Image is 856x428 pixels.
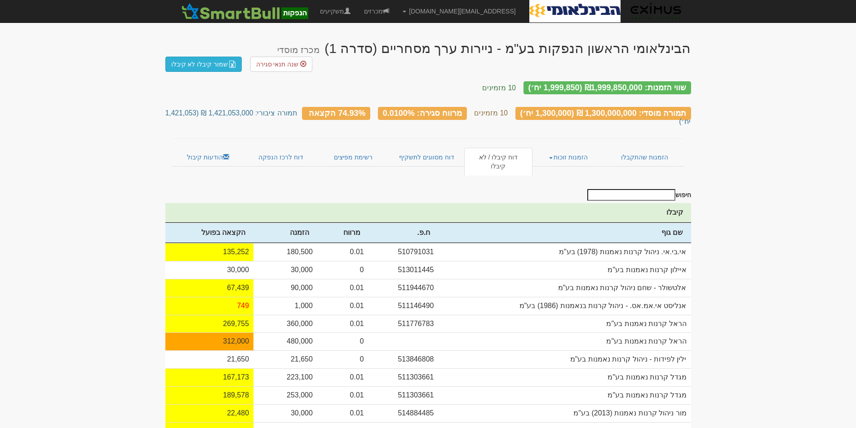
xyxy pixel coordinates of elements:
[438,315,691,333] td: הראל קרנות נאמנות בע"מ
[253,332,317,350] td: 480,000
[438,279,691,297] td: אלטשולר - שחם ניהול קרנות נאמנות בע"מ
[532,148,605,167] a: הזמנות זוכות
[317,386,368,404] td: 0.01
[253,223,317,243] th: הזמנה
[250,57,313,72] a: שנה תנאי סגירה
[438,386,691,404] td: מגדל קרנות נאמנות בע"מ
[172,148,244,167] a: הודעות קיבול
[389,148,464,167] a: דוח מסווגים לתשקיף
[368,368,439,386] td: 511303661
[165,223,254,243] th: הקצאה בפועל
[165,315,254,333] td: 269,755
[523,81,691,94] div: שווי הזמנות: ₪1,999,850,000 (1,999,850 יח׳)
[165,243,254,261] td: 135,252
[368,279,439,297] td: 511944670
[317,332,368,350] td: 0
[253,243,317,261] td: 180,500
[438,261,691,279] td: איילון קרנות נאמנות בע"מ
[317,148,389,167] a: רשימת מפיצים
[253,386,317,404] td: 253,000
[368,350,439,368] td: 513846808
[605,148,684,167] a: הזמנות שהתקבלו
[253,297,317,315] td: 1,000
[317,243,368,261] td: 0.01
[368,386,439,404] td: 511303661
[515,107,691,120] div: תמורה מוסדי: 1,300,000,000 ₪ (1,300,000 יח׳)
[253,261,317,279] td: 30,000
[165,57,242,72] a: שמור קיבלו לא קיבלו
[368,297,439,315] td: 511146490
[317,297,368,315] td: 0.01
[253,279,317,297] td: 90,000
[229,61,236,68] img: excel-file-white.png
[368,261,439,279] td: 513011445
[438,350,691,368] td: ילין לפידות - ניהול קרנות נאמנות בע"מ
[165,203,691,223] th: קיבלו
[165,261,254,279] td: 30,000
[482,84,516,92] small: 10 מזמינים
[309,108,365,117] span: 74.93% הקצאה
[317,279,368,297] td: 0.01
[165,332,254,350] td: 312,000
[253,350,317,368] td: 21,650
[474,109,508,117] small: 10 מזמינים
[438,223,691,243] th: שם גוף
[438,243,691,261] td: אי.בי.אי. ניהול קרנות נאמנות (1978) בע"מ
[317,223,368,243] th: מרווח
[277,41,691,56] div: הבינלאומי הראשון הנפקות בע"מ - ניירות ערך מסחריים (סדרה 1) - הנפקה לציבור
[317,315,368,333] td: 0.01
[368,315,439,333] td: 511776783
[165,297,254,315] td: 749
[179,2,311,20] img: SmartBull Logo
[165,279,254,297] td: 67,439
[438,368,691,386] td: מגדל קרנות נאמנות בע"מ
[165,350,254,368] td: 21,650
[165,386,254,404] td: 189,578
[165,368,254,386] td: 167,173
[464,148,532,176] a: דוח קיבלו / לא קיבלו
[584,189,691,201] label: חיפוש
[438,297,691,315] td: אנליסט אי.אמ.אס. - ניהול קרנות בנאמנות (1986) בע"מ
[317,261,368,279] td: 0
[253,404,317,422] td: 30,000
[438,404,691,422] td: מור ניהול קרנות נאמנות (2013) בע"מ
[253,368,317,386] td: 223,100
[165,109,691,125] small: תמורה ציבורי: 1,421,053,000 ₪ (1,421,053 יח׳)
[587,189,675,201] input: חיפוש
[368,243,439,261] td: 510791031
[253,315,317,333] td: 360,000
[165,404,254,422] td: 22,480
[244,148,317,167] a: דוח לרכז הנפקה
[378,107,467,120] div: מרווח סגירה: 0.0100%
[317,350,368,368] td: 0
[438,332,691,350] td: הראל קרנות נאמנות בע"מ
[256,61,299,68] span: שנה תנאי סגירה
[277,45,320,55] small: מכרז מוסדי
[368,223,439,243] th: ח.פ.
[368,404,439,422] td: 514884485
[317,404,368,422] td: 0.01
[317,368,368,386] td: 0.01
